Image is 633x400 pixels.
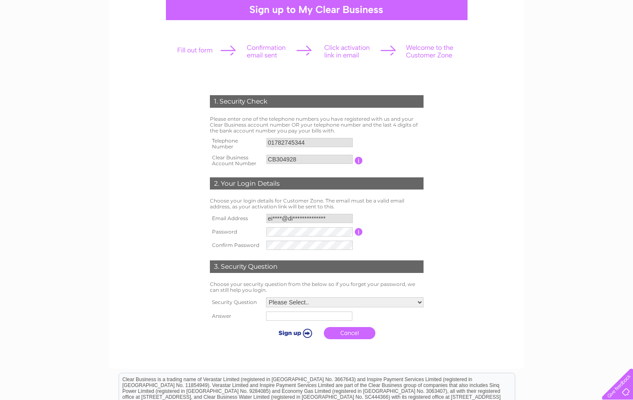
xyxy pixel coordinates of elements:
[208,212,265,225] th: Email Address
[22,22,65,47] img: logo.png
[210,260,424,273] div: 3. Security Question
[208,152,265,169] th: Clear Business Account Number
[475,4,533,15] a: 0333 014 3131
[355,157,363,164] input: Information
[324,327,375,339] a: Cancel
[607,36,628,42] a: Contact
[208,295,264,309] th: Security Question
[516,36,532,42] a: Water
[208,309,264,323] th: Answer
[208,239,265,252] th: Confirm Password
[355,228,363,236] input: Information
[560,36,585,42] a: Telecoms
[208,279,426,295] td: Choose your security question from the below so if you forget your password, we can still help yo...
[208,114,426,135] td: Please enter one of the telephone numbers you have registered with us and your Clear Business acc...
[119,5,515,41] div: Clear Business is a trading name of Verastar Limited (registered in [GEOGRAPHIC_DATA] No. 3667643...
[208,135,265,152] th: Telephone Number
[268,327,320,339] input: Submit
[210,95,424,108] div: 1. Security Check
[590,36,602,42] a: Blog
[208,225,265,239] th: Password
[210,177,424,190] div: 2. Your Login Details
[208,196,426,212] td: Choose your login details for Customer Zone. The email must be a valid email address, as your act...
[537,36,555,42] a: Energy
